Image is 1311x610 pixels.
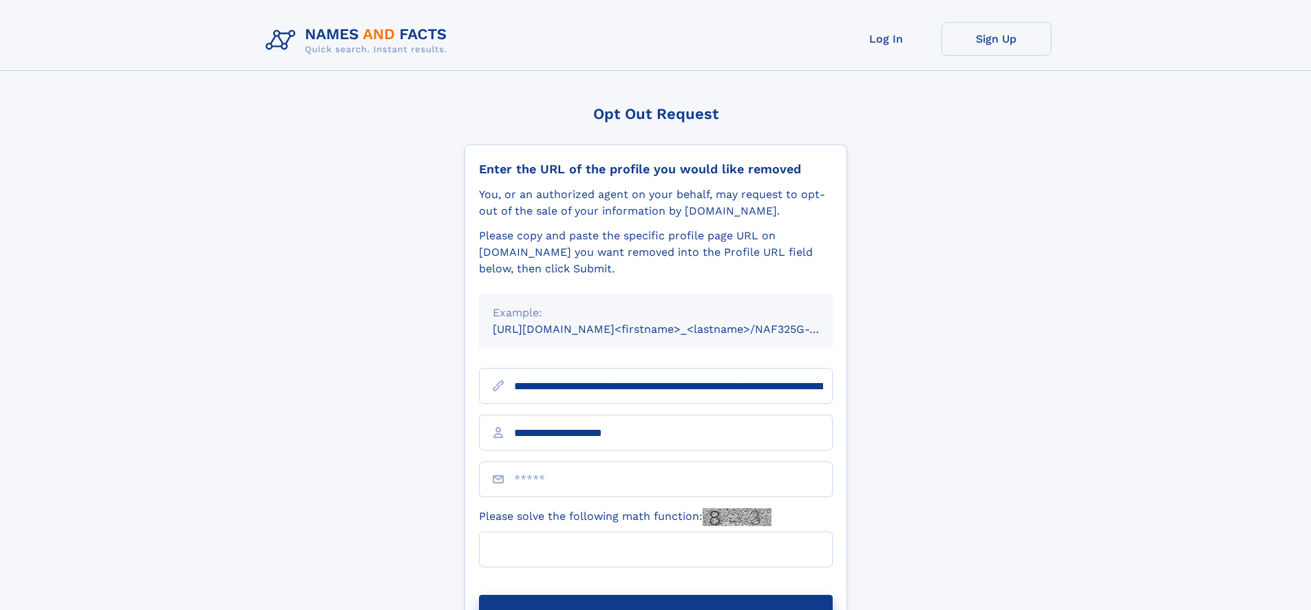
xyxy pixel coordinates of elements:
[493,305,819,321] div: Example:
[479,508,771,526] label: Please solve the following math function:
[260,22,458,59] img: Logo Names and Facts
[479,162,833,177] div: Enter the URL of the profile you would like removed
[941,22,1052,56] a: Sign Up
[479,228,833,277] div: Please copy and paste the specific profile page URL on [DOMAIN_NAME] you want removed into the Pr...
[831,22,941,56] a: Log In
[465,105,847,122] div: Opt Out Request
[479,186,833,219] div: You, or an authorized agent on your behalf, may request to opt-out of the sale of your informatio...
[493,323,859,336] small: [URL][DOMAIN_NAME]<firstname>_<lastname>/NAF325G-xxxxxxxx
